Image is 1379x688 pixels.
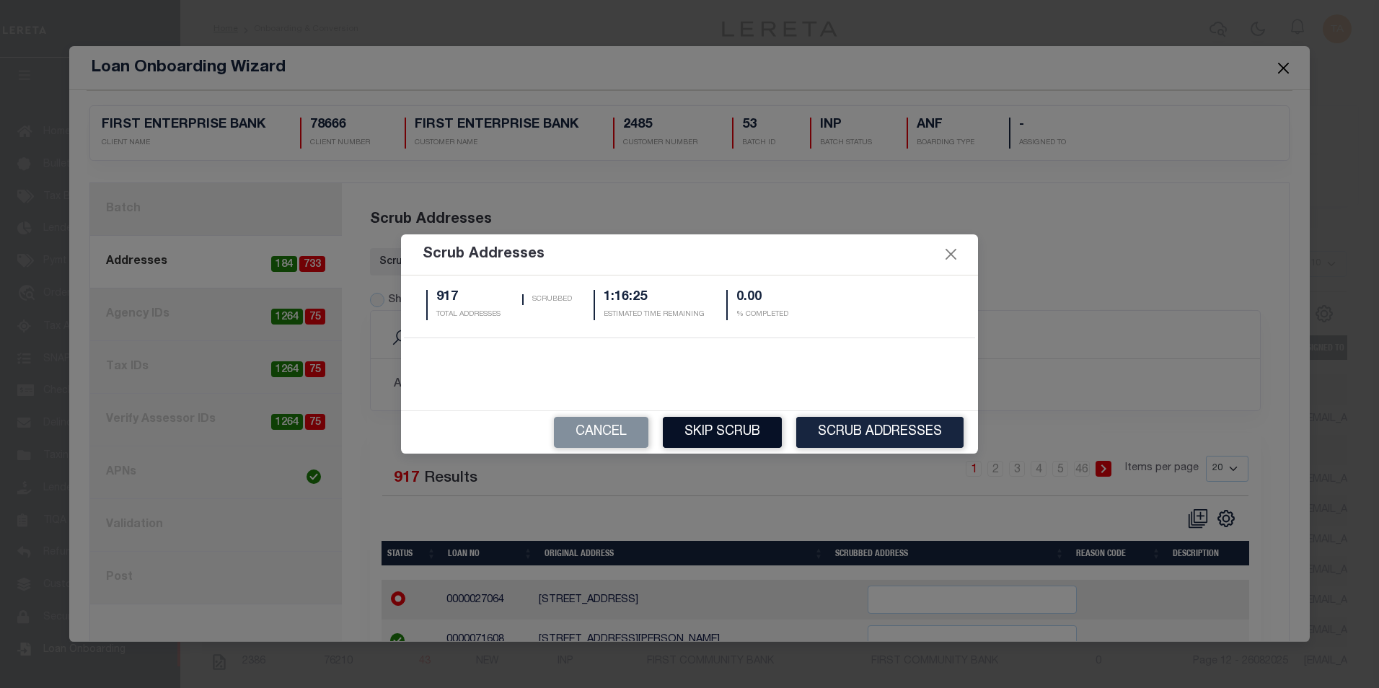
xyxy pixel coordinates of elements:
button: Skip Scrub [663,417,782,448]
button: CANCEL [554,417,648,448]
h5: 0.00 [736,290,788,306]
button: Scrub Addresses [796,417,964,448]
p: ESTIMATED TIME REMAINING [604,309,705,320]
h5: 1:16:25 [604,290,705,306]
h5: Scrub Addresses [423,246,545,263]
p: TOTAL ADDRESSES [436,309,501,320]
button: Close [942,245,961,264]
p: SCRUBBED [532,294,572,305]
h5: 917 [436,290,501,306]
p: % COMPLETED [736,309,788,320]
